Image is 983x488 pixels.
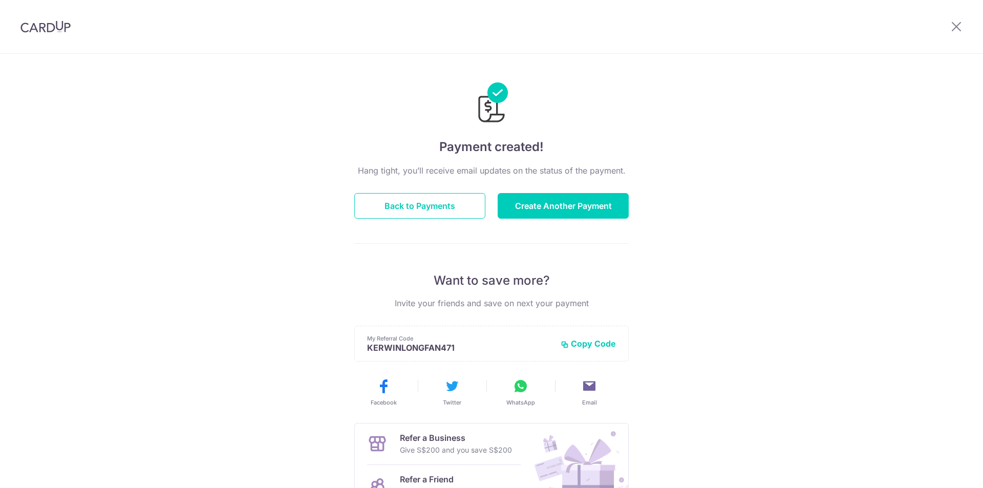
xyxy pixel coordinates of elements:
[559,378,619,407] button: Email
[506,398,535,407] span: WhatsApp
[354,297,629,309] p: Invite your friends and save on next your payment
[354,272,629,289] p: Want to save more?
[371,398,397,407] span: Facebook
[443,398,461,407] span: Twitter
[422,378,482,407] button: Twitter
[498,193,629,219] button: Create Another Payment
[561,338,616,349] button: Copy Code
[490,378,551,407] button: WhatsApp
[20,20,71,33] img: CardUp
[400,432,512,444] p: Refer a Business
[367,334,552,343] p: My Referral Code
[475,82,508,125] img: Payments
[354,138,629,156] h4: Payment created!
[582,398,597,407] span: Email
[400,473,503,485] p: Refer a Friend
[353,378,414,407] button: Facebook
[367,343,552,353] p: KERWINLONGFAN471
[354,164,629,177] p: Hang tight, you’ll receive email updates on the status of the payment.
[400,444,512,456] p: Give S$200 and you save S$200
[354,193,485,219] button: Back to Payments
